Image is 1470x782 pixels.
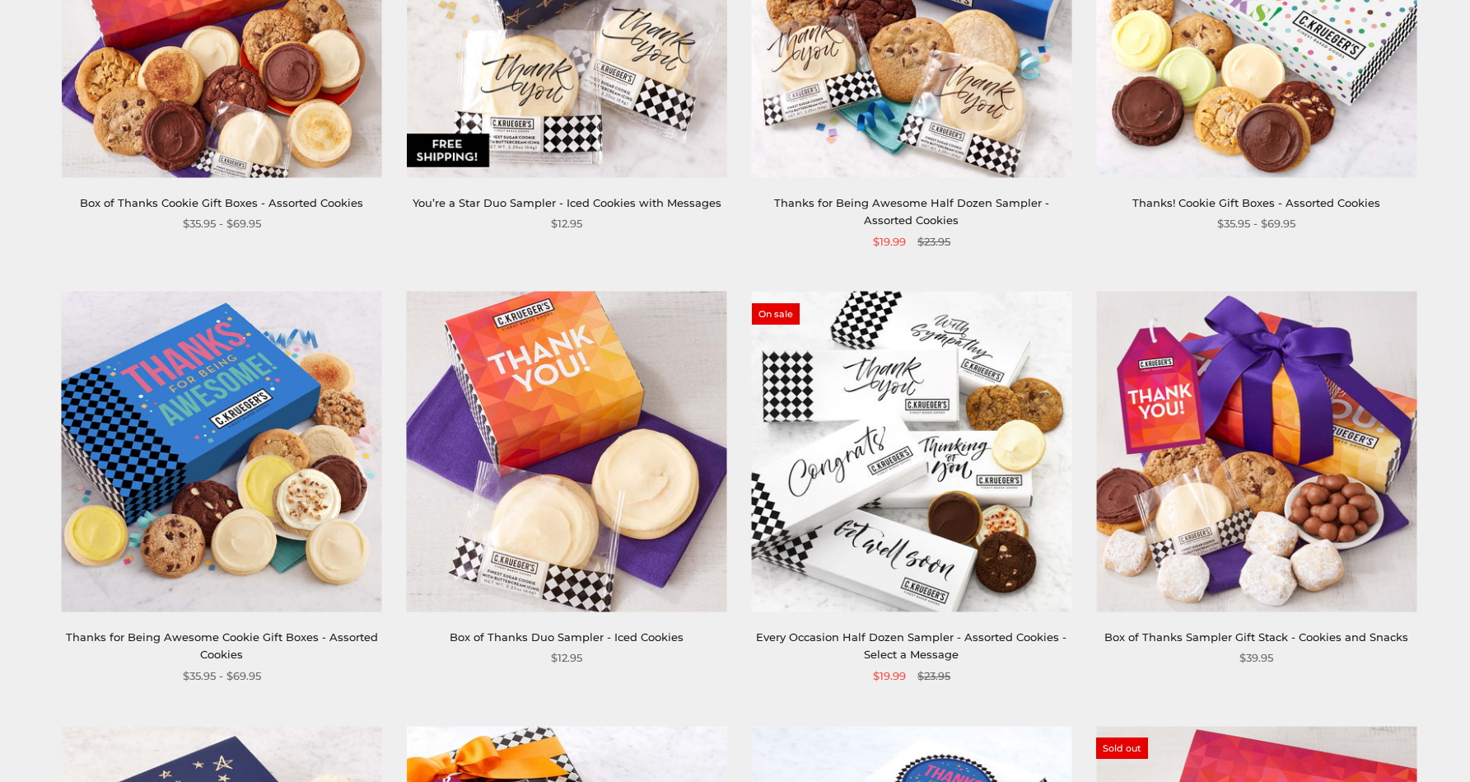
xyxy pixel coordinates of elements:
[407,292,727,612] img: Box of Thanks Duo Sampler - Iced Cookies
[873,233,906,251] span: $19.99
[450,630,684,644] a: Box of Thanks Duo Sampler - Iced Cookies
[551,215,582,232] span: $12.95
[1104,630,1408,644] a: Box of Thanks Sampler Gift Stack - Cookies and Snacks
[66,630,378,661] a: Thanks for Being Awesome Cookie Gift Boxes - Assorted Cookies
[413,196,721,209] a: You’re a Star Duo Sampler - Iced Cookies with Messages
[1239,649,1273,667] span: $39.95
[774,196,1049,227] a: Thanks for Being Awesome Half Dozen Sampler - Assorted Cookies
[1132,196,1380,209] a: Thanks! Cookie Gift Boxes - Assorted Cookies
[917,233,950,251] span: $23.95
[13,719,170,769] iframe: Sign Up via Text for Offers
[1096,292,1416,612] img: Box of Thanks Sampler Gift Stack - Cookies and Snacks
[752,292,1072,612] img: Every Occasion Half Dozen Sampler - Assorted Cookies - Select a Message
[551,649,582,667] span: $12.95
[1096,738,1148,759] span: Sold out
[752,303,800,325] span: On sale
[62,292,382,612] img: Thanks for Being Awesome Cookie Gift Boxes - Assorted Cookies
[917,667,950,685] span: $23.95
[756,630,1066,661] a: Every Occasion Half Dozen Sampler - Assorted Cookies - Select a Message
[80,196,363,209] a: Box of Thanks Cookie Gift Boxes - Assorted Cookies
[183,215,261,232] span: $35.95 - $69.95
[183,667,261,685] span: $35.95 - $69.95
[873,667,906,685] span: $19.99
[1217,215,1295,232] span: $35.95 - $69.95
